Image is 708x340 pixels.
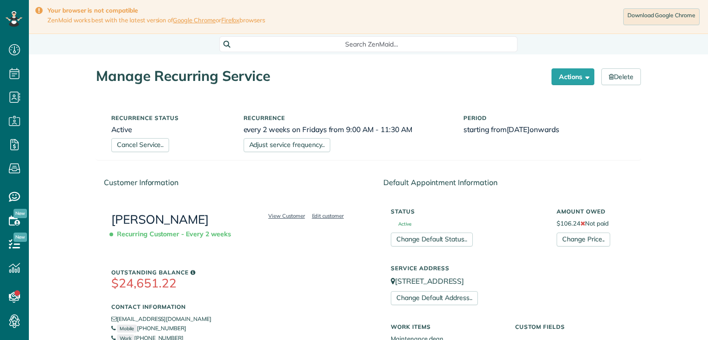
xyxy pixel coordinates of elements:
a: View Customer [265,212,308,220]
h5: Contact Information [111,304,347,310]
a: [PERSON_NAME] [111,212,209,227]
h1: Manage Recurring Service [96,68,545,84]
h3: $24,651.22 [111,277,347,290]
a: Delete [601,68,641,85]
a: Download Google Chrome [623,8,700,25]
h6: starting from onwards [463,126,626,133]
a: Change Default Status.. [391,233,473,247]
h5: Recurrence [244,115,450,121]
h5: Outstanding Balance [111,269,347,275]
h6: every 2 weeks on Fridays from 9:00 AM - 11:30 AM [244,126,450,133]
button: Actions [551,68,594,85]
a: Cancel Service.. [111,138,169,152]
div: Default Appointment Information [376,170,640,195]
a: Firefox [221,16,240,24]
h5: Amount Owed [557,208,626,214]
div: Customer Information [96,170,361,195]
span: Recurring Customer - Every 2 weeks [111,226,235,242]
a: Change Default Address.. [391,291,478,305]
div: $106.24 Not paid [550,204,633,247]
span: New [14,233,27,242]
h5: Custom Fields [515,324,626,330]
a: Mobile[PHONE_NUMBER] [111,325,186,332]
span: [DATE] [507,125,530,134]
h5: Status [391,208,543,214]
h6: Active [111,126,230,133]
h5: Period [463,115,626,121]
a: Change Price.. [557,233,610,247]
a: Adjust service frequency.. [244,138,330,152]
small: Mobile [117,325,137,333]
p: [STREET_ADDRESS] [391,276,626,287]
strong: Your browser is not compatible [48,7,265,14]
span: ZenMaid works best with the latest version of or browsers [48,16,265,24]
li: [EMAIL_ADDRESS][DOMAIN_NAME] [111,314,347,324]
span: New [14,209,27,218]
a: Google Chrome [173,16,216,24]
h5: Service Address [391,265,626,271]
h5: Recurrence status [111,115,230,121]
h5: Work Items [391,324,501,330]
a: Edit customer [309,212,347,220]
span: Active [391,222,411,227]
